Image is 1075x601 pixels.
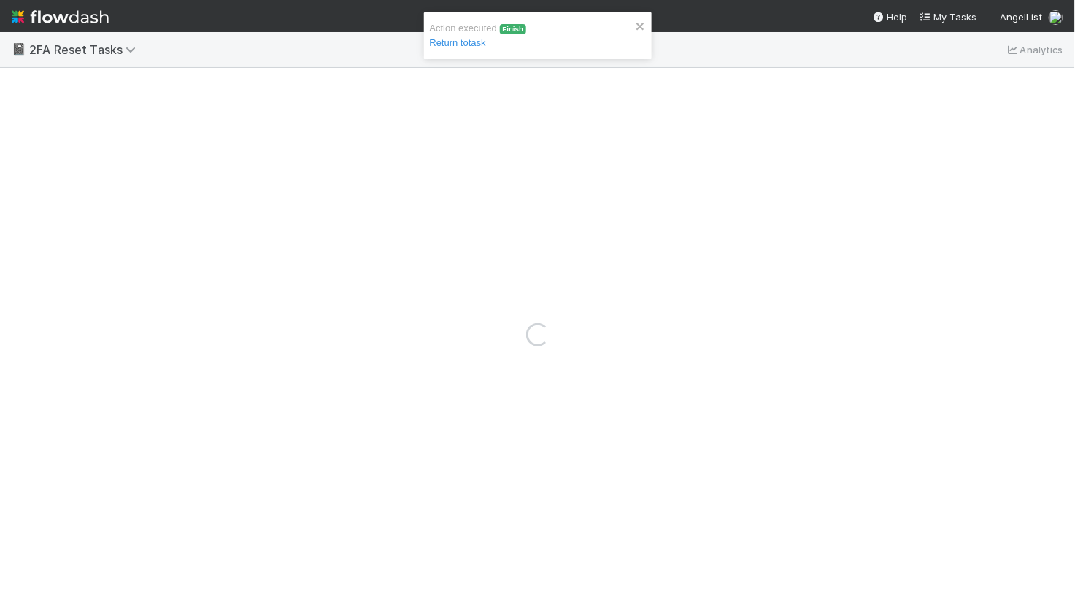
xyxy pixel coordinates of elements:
a: Analytics [1006,41,1063,58]
span: 📓 [12,43,26,55]
a: My Tasks [920,9,977,24]
button: close [636,18,646,33]
span: AngelList [1001,11,1043,23]
img: logo-inverted-e16ddd16eac7371096b0.svg [12,4,109,29]
a: Return totask [430,37,486,48]
span: Finish [500,24,527,35]
span: My Tasks [920,11,977,23]
span: 2FA Reset Tasks [29,42,143,57]
span: Action executed [430,23,527,48]
img: avatar_5d51780c-77ad-4a9d-a6ed-b88b2c284079.png [1049,10,1063,25]
div: Help [873,9,908,24]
